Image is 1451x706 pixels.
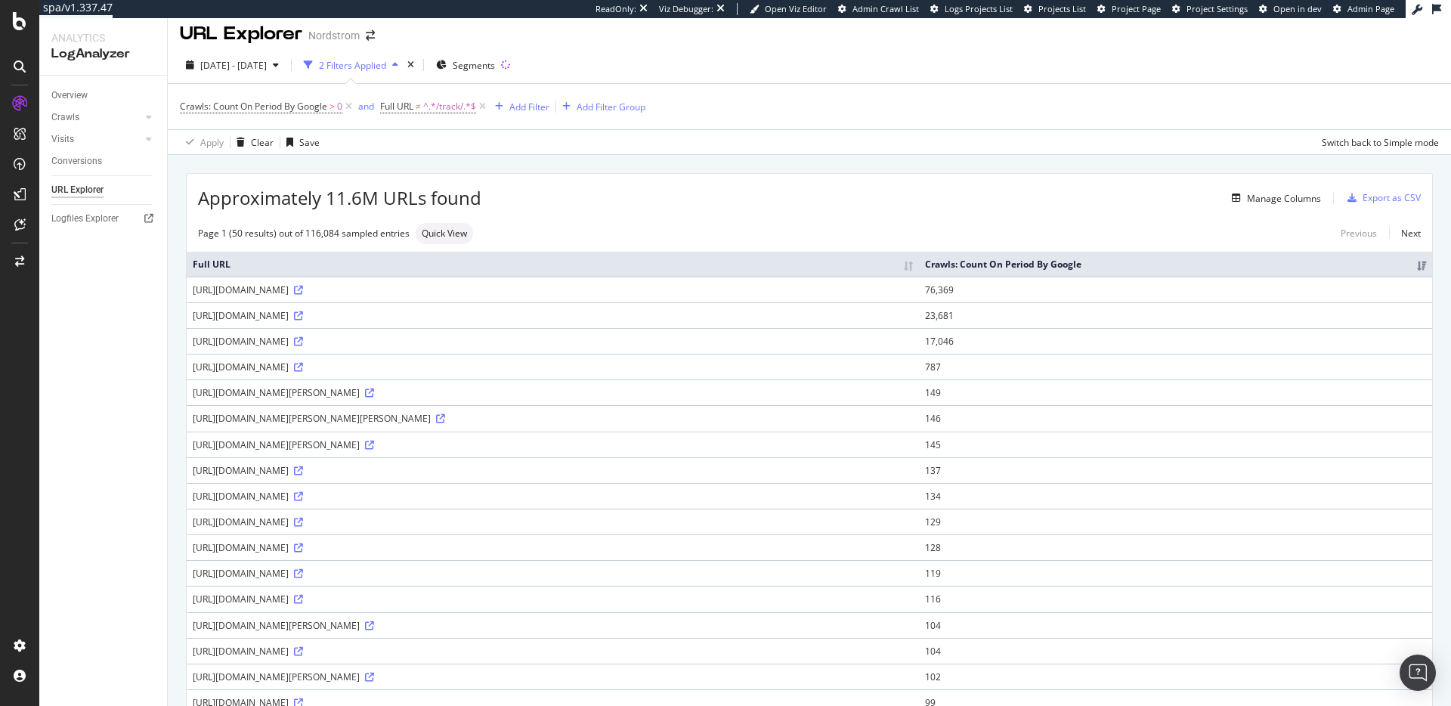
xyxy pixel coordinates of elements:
[1341,186,1421,210] button: Export as CSV
[51,110,79,125] div: Crawls
[919,405,1432,431] td: 146
[358,99,374,113] button: and
[298,53,404,77] button: 2 Filters Applied
[193,593,913,605] div: [URL][DOMAIN_NAME]
[193,541,913,554] div: [URL][DOMAIN_NAME]
[1347,3,1394,14] span: Admin Page
[319,59,386,72] div: 2 Filters Applied
[416,223,473,244] div: neutral label
[1186,3,1248,14] span: Project Settings
[180,53,285,77] button: [DATE] - [DATE]
[1333,3,1394,15] a: Admin Page
[416,100,421,113] span: ≠
[193,645,913,658] div: [URL][DOMAIN_NAME]
[852,3,919,14] span: Admin Crawl List
[1038,3,1086,14] span: Projects List
[1259,3,1322,15] a: Open in dev
[1226,189,1321,207] button: Manage Columns
[765,3,827,14] span: Open Viz Editor
[1112,3,1161,14] span: Project Page
[200,136,224,149] div: Apply
[577,101,645,113] div: Add Filter Group
[423,96,476,117] span: ^.*/track/.*$
[1024,3,1086,15] a: Projects List
[193,412,913,425] div: [URL][DOMAIN_NAME][PERSON_NAME][PERSON_NAME]
[919,560,1432,586] td: 119
[919,328,1432,354] td: 17,046
[919,432,1432,457] td: 145
[51,182,156,198] a: URL Explorer
[380,100,413,113] span: Full URL
[1316,130,1439,154] button: Switch back to Simple mode
[919,354,1432,379] td: 787
[945,3,1013,14] span: Logs Projects List
[51,30,155,45] div: Analytics
[422,229,467,238] span: Quick View
[404,57,417,73] div: times
[251,136,274,149] div: Clear
[51,110,141,125] a: Crawls
[230,130,274,154] button: Clear
[838,3,919,15] a: Admin Crawl List
[1247,192,1321,205] div: Manage Columns
[180,21,302,47] div: URL Explorer
[200,59,267,72] span: [DATE] - [DATE]
[919,612,1432,638] td: 104
[193,670,913,683] div: [URL][DOMAIN_NAME][PERSON_NAME]
[51,153,102,169] div: Conversions
[51,211,156,227] a: Logfiles Explorer
[1172,3,1248,15] a: Project Settings
[193,335,913,348] div: [URL][DOMAIN_NAME]
[51,88,88,104] div: Overview
[51,182,104,198] div: URL Explorer
[193,309,913,322] div: [URL][DOMAIN_NAME]
[1273,3,1322,14] span: Open in dev
[1097,3,1161,15] a: Project Page
[193,619,913,632] div: [URL][DOMAIN_NAME][PERSON_NAME]
[453,59,495,72] span: Segments
[51,88,156,104] a: Overview
[919,638,1432,664] td: 104
[51,45,155,63] div: LogAnalyzer
[51,132,141,147] a: Visits
[329,100,335,113] span: >
[193,567,913,580] div: [URL][DOMAIN_NAME]
[1363,191,1421,204] div: Export as CSV
[187,252,919,277] th: Full URL: activate to sort column ascending
[919,586,1432,612] td: 116
[919,664,1432,689] td: 102
[489,98,549,116] button: Add Filter
[193,361,913,373] div: [URL][DOMAIN_NAME]
[919,277,1432,302] td: 76,369
[750,3,827,15] a: Open Viz Editor
[51,211,119,227] div: Logfiles Explorer
[180,100,327,113] span: Crawls: Count On Period By Google
[1389,222,1421,244] a: Next
[1400,655,1436,691] div: Open Intercom Messenger
[193,490,913,503] div: [URL][DOMAIN_NAME]
[193,516,913,528] div: [URL][DOMAIN_NAME]
[193,464,913,477] div: [URL][DOMAIN_NAME]
[193,438,913,451] div: [URL][DOMAIN_NAME][PERSON_NAME]
[919,483,1432,509] td: 134
[280,130,320,154] button: Save
[919,302,1432,328] td: 23,681
[198,185,481,211] span: Approximately 11.6M URLs found
[596,3,636,15] div: ReadOnly:
[919,379,1432,405] td: 149
[366,30,375,41] div: arrow-right-arrow-left
[919,457,1432,483] td: 137
[51,153,156,169] a: Conversions
[556,98,645,116] button: Add Filter Group
[1322,136,1439,149] div: Switch back to Simple mode
[198,227,410,240] div: Page 1 (50 results) out of 116,084 sampled entries
[919,509,1432,534] td: 129
[51,132,74,147] div: Visits
[193,283,913,296] div: [URL][DOMAIN_NAME]
[299,136,320,149] div: Save
[919,252,1432,277] th: Crawls: Count On Period By Google: activate to sort column ascending
[659,3,713,15] div: Viz Debugger:
[337,96,342,117] span: 0
[308,28,360,43] div: Nordstrom
[430,53,501,77] button: Segments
